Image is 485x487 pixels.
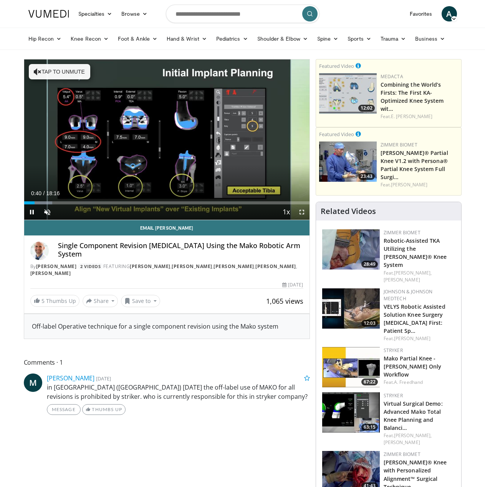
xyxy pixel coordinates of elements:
a: [PERSON_NAME], [394,432,432,439]
a: Robotic-Assisted TKA Utilizing the [PERSON_NAME]® Knee System [384,237,447,268]
div: Feat. [384,379,455,386]
a: 12:02 [319,73,377,114]
a: Trauma [376,31,411,46]
img: aaf1b7f9-f888-4d9f-a252-3ca059a0bd02.150x105_q85_crop-smart_upscale.jpg [319,73,377,114]
span: 63:15 [361,424,378,431]
span: 12:03 [361,320,378,327]
a: [PERSON_NAME] [384,276,420,283]
span: Comments 1 [24,357,310,367]
img: abe8434e-c392-4864-8b80-6cc2396b85ec.150x105_q85_crop-smart_upscale.jpg [322,288,380,329]
a: Hip Recon [24,31,66,46]
button: Save to [121,295,160,307]
a: [PERSON_NAME] [36,263,77,270]
a: A. Freedhand [394,379,423,385]
a: [PERSON_NAME]® Partial Knee V1.2 with Persona® Partial Knee System Full Surgi… [381,149,448,181]
a: Stryker [384,347,403,354]
a: Mako Partial Knee - [PERSON_NAME] Only Workflow [384,355,442,378]
a: Medacta [381,73,403,80]
a: Email [PERSON_NAME] [24,220,310,235]
a: [PERSON_NAME] [172,263,212,270]
a: A [442,6,457,21]
span: 23:43 [358,173,375,180]
a: 12:03 [322,288,380,329]
img: 99b1778f-d2b2-419a-8659-7269f4b428ba.150x105_q85_crop-smart_upscale.jpg [319,141,377,182]
a: Sports [343,31,376,46]
div: By FEATURING , , , , [30,263,303,277]
a: Message [47,404,81,415]
a: Business [411,31,450,46]
a: Zimmer Biomet [384,451,420,457]
p: in [GEOGRAPHIC_DATA] ([GEOGRAPHIC_DATA]) [DATE] the off-label use of MAKO for all revisions is pr... [47,383,310,401]
span: 67:22 [361,378,378,385]
img: Avatar [30,242,49,260]
span: 18:16 [46,190,60,196]
img: 8628d054-67c0-4db7-8e0b-9013710d5e10.150x105_q85_crop-smart_upscale.jpg [322,229,380,270]
a: Zimmer Biomet [381,141,417,148]
h4: Related Videos [321,207,376,216]
a: [PERSON_NAME] [214,263,254,270]
div: Off-label Operative technique for a single component revision using the Mako system [32,322,302,331]
span: 28:49 [361,261,378,268]
h4: Single Component Revision [MEDICAL_DATA] Using the Mako Robotic Arm System [58,242,303,258]
a: 67:22 [322,347,380,387]
div: Feat. [381,113,458,120]
a: [PERSON_NAME] [130,263,170,270]
img: VuMedi Logo [28,10,69,18]
button: Unmute [40,204,55,220]
a: [PERSON_NAME] [391,181,427,188]
a: E. [PERSON_NAME] [391,113,433,120]
a: [PERSON_NAME] [47,374,94,382]
span: 5 [41,297,45,304]
a: Combining the World’s Firsts: The First KA-Optimized Knee System wit… [381,81,444,112]
div: Feat. [384,432,455,446]
a: [PERSON_NAME] [394,335,430,342]
a: Favorites [405,6,437,21]
small: Featured Video [319,131,354,138]
a: Spine [313,31,343,46]
button: Fullscreen [294,204,310,220]
a: Knee Recon [66,31,113,46]
button: Playback Rate [279,204,294,220]
a: Foot & Ankle [113,31,162,46]
button: Pause [24,204,40,220]
a: VELYS Robotic Assisted Solution Knee Surgery [MEDICAL_DATA] First: Patient Sp… [384,303,445,334]
input: Search topics, interventions [166,5,319,23]
a: Browse [117,6,152,21]
a: Shoulder & Elbow [253,31,313,46]
a: [PERSON_NAME] [384,439,420,446]
a: M [24,373,42,392]
a: [PERSON_NAME] [30,270,71,276]
a: 23:43 [319,141,377,182]
a: Hand & Wrist [162,31,212,46]
div: [DATE] [282,281,303,288]
small: Featured Video [319,63,354,69]
span: 12:02 [358,105,375,112]
a: [PERSON_NAME], [394,270,432,276]
div: Progress Bar [24,201,310,204]
div: Feat. [384,335,455,342]
a: 63:15 [322,392,380,433]
a: Virtual Surgical Demo: Advanced Mako Total Knee Planning and Balanci… [384,400,443,431]
img: 7d0c74a0-cfc5-42ec-9f2e-5fcd55f82e8d.150x105_q85_crop-smart_upscale.jpg [322,392,380,433]
a: 5 Thumbs Up [30,295,79,307]
div: Feat. [381,181,458,188]
a: 2 Videos [78,263,103,270]
span: 0:40 [31,190,41,196]
small: [DATE] [96,375,111,382]
span: / [43,190,45,196]
a: [PERSON_NAME] [255,263,296,270]
a: Zimmer Biomet [384,229,420,236]
img: dc69b858-21f6-4c50-808c-126f4672f1f7.150x105_q85_crop-smart_upscale.jpg [322,347,380,387]
video-js: Video Player [24,59,310,220]
button: Tap to unmute [29,64,90,79]
span: 1,065 views [266,296,303,306]
a: Specialties [74,6,117,21]
a: Stryker [384,392,403,399]
a: Thumbs Up [82,404,126,415]
a: 28:49 [322,229,380,270]
a: Johnson & Johnson MedTech [384,288,433,302]
button: Share [83,295,118,307]
div: Feat. [384,270,455,283]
